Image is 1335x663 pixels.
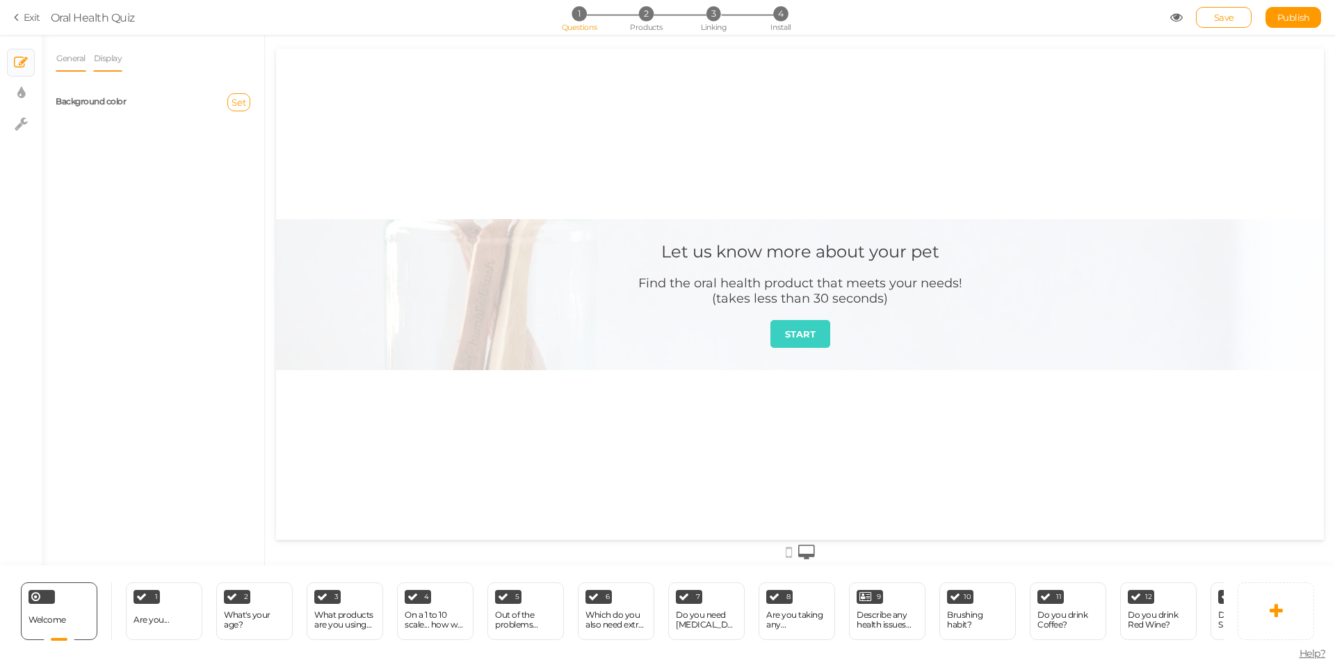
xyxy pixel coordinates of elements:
li: 1 Questions [547,6,611,21]
strong: START [509,280,540,291]
span: 9 [877,593,881,600]
span: 4 [773,6,788,21]
label: Background color [56,96,126,106]
span: Linking [701,22,726,32]
button: Set [227,93,250,111]
div: Find the oral health product that meets your needs! (takes less than 30 seconds) [362,227,686,257]
div: Oral Health Quiz [51,9,135,26]
div: Are you taking any medications? [766,610,827,630]
div: 7 Do you need [MEDICAL_DATA] FAST? [668,582,745,640]
div: Do you Smoke? [1218,610,1279,630]
div: Let us know more about your pet [385,193,663,213]
a: General [56,45,86,72]
div: What's your age? [224,610,285,630]
span: 8 [786,593,791,600]
div: Describe any health issues you have. [857,610,918,630]
span: Welcome [29,614,66,625]
span: 2 [639,6,654,21]
span: Help? [1300,647,1326,660]
div: Do you need [MEDICAL_DATA] FAST? [676,610,737,630]
span: Set [232,97,246,108]
div: 3 What products are you using now? [307,582,383,640]
span: 5 [515,593,519,600]
div: 13 Do you Smoke? [1211,582,1287,640]
span: 10 [964,593,971,600]
span: 7 [696,593,700,600]
div: Brushing habit? [947,610,1008,630]
div: Welcome [21,582,97,640]
div: 10 Brushing habit? [939,582,1016,640]
span: 1 [155,593,158,600]
span: 6 [606,593,610,600]
div: 1 Are you... [126,582,202,640]
div: 5 Out of the problems below, which do you need most help with? [487,582,564,640]
span: 11 [1056,593,1061,600]
a: Exit [14,10,40,24]
span: 2 [244,593,248,600]
div: 8 Are you taking any medications? [759,582,835,640]
span: Publish [1277,12,1310,23]
div: Out of the problems below, which do you need most help with? [495,610,556,630]
div: What products are you using now? [314,610,375,630]
li: 4 Install [748,6,813,21]
span: 3 [706,6,721,21]
span: Save [1214,12,1234,23]
div: On a 1 to 10 scale... how well does your current toothpaste w... [405,610,466,630]
span: 4 [424,593,429,600]
span: 1 [572,6,586,21]
li: 3 Linking [681,6,746,21]
div: Do you drink Red Wine? [1128,610,1189,630]
div: Do you drink Coffee? [1037,610,1099,630]
div: Save [1196,7,1252,28]
div: 12 Do you drink Red Wine? [1120,582,1197,640]
span: Products [630,22,663,32]
span: 3 [334,593,339,600]
div: 9 Describe any health issues you have. [849,582,925,640]
div: 2 What's your age? [216,582,293,640]
div: 11 Do you drink Coffee? [1030,582,1106,640]
li: 2 Products [614,6,679,21]
span: Questions [562,22,597,32]
span: Install [770,22,791,32]
div: Are you... [133,615,169,625]
a: Display [93,45,123,72]
div: 4 On a 1 to 10 scale... how well does your current toothpaste w... [397,582,474,640]
div: 6 Which do you also need extra help with? [578,582,654,640]
span: 12 [1145,593,1151,600]
div: Which do you also need extra help with? [585,610,647,630]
